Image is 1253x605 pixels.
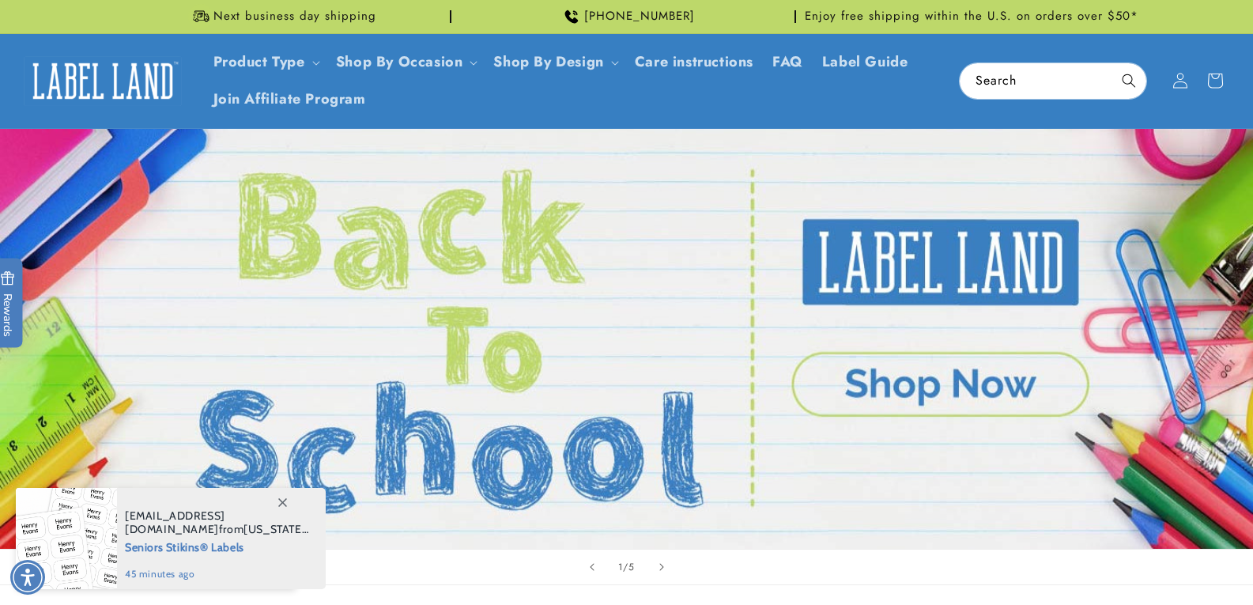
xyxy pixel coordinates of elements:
span: FAQ [772,53,803,71]
span: [EMAIL_ADDRESS][DOMAIN_NAME] [125,509,225,536]
a: Care instructions [625,43,763,81]
span: Join Affiliate Program [213,90,366,108]
button: Search [1111,63,1146,98]
a: Product Type [213,51,305,72]
span: Shop By Occasion [336,53,463,71]
button: Next slide [644,550,679,584]
span: from , purchased [125,509,309,536]
span: [US_STATE] [243,522,308,536]
span: Enjoy free shipping within the U.S. on orders over $50* [805,9,1138,25]
span: [PHONE_NUMBER] [584,9,695,25]
summary: Shop By Occasion [326,43,485,81]
span: / [623,559,628,575]
span: Label Guide [822,53,908,71]
a: Label Land [18,51,188,112]
a: Shop By Design [493,51,603,72]
summary: Shop By Design [484,43,625,81]
span: 5 [628,559,635,575]
div: Accessibility Menu [10,560,45,595]
summary: Product Type [204,43,326,81]
span: Next business day shipping [213,9,376,25]
span: Care instructions [635,53,753,71]
a: Join Affiliate Program [204,81,376,118]
a: FAQ [763,43,813,81]
a: Label Guide [813,43,918,81]
button: Previous slide [575,550,610,584]
img: Label Land [24,56,182,105]
span: 1 [618,559,623,575]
